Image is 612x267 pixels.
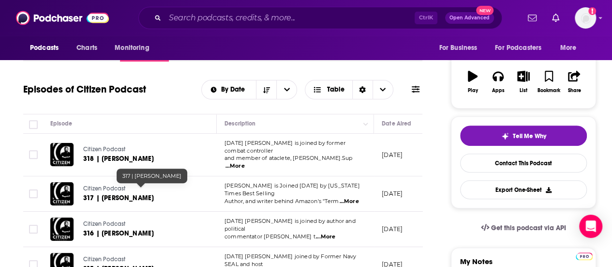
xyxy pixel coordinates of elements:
span: [PERSON_NAME] is Joined [DATE] by [US_STATE] Times Best Selling [224,182,360,197]
span: Citizen Podcast [83,220,126,227]
span: Podcasts [30,41,59,55]
input: Search podcasts, credits, & more... [165,10,415,26]
button: Sort Direction [256,80,276,99]
span: and member of ataclete, [PERSON_NAME].Sup [224,155,352,161]
div: Play [468,88,478,94]
span: Open Advanced [449,16,490,20]
span: Logged in as sierra.swanson [575,7,596,29]
span: 317 | [PERSON_NAME] [83,194,154,202]
img: User Profile [575,7,596,29]
button: List [511,64,536,99]
button: open menu [276,80,297,99]
button: open menu [202,86,256,93]
span: For Business [439,41,477,55]
a: Citizen Podcast [83,220,198,229]
a: Get this podcast via API [473,216,574,240]
img: Podchaser Pro [576,252,593,260]
span: Get this podcast via API [491,224,566,232]
button: Export One-Sheet [460,180,587,199]
button: open menu [553,39,589,57]
p: [DATE] [382,151,403,159]
span: commentator [PERSON_NAME] t [224,233,315,240]
span: ...More [316,233,335,241]
span: Citizen Podcast [83,146,126,153]
span: Charts [76,41,97,55]
span: Citizen Podcast [83,185,126,192]
button: Open AdvancedNew [445,12,494,24]
span: 316 | [PERSON_NAME] [83,229,154,237]
button: Play [460,64,485,99]
button: Column Actions [360,118,372,130]
div: Episode [50,118,72,129]
button: Apps [485,64,510,99]
span: Toggle select row [29,150,38,159]
span: Tell Me Why [513,132,546,140]
a: Show notifications dropdown [548,10,563,26]
a: Pro website [576,251,593,260]
span: Citizen Podcast [83,256,126,263]
div: Bookmark [537,88,560,94]
h1: Episodes of Citizen Podcast [23,83,146,95]
div: Apps [492,88,505,94]
div: Description [224,118,255,129]
span: More [560,41,577,55]
span: ...More [339,198,358,205]
svg: Add a profile image [588,7,596,15]
h2: Choose List sort [201,80,298,99]
a: Citizen Podcast [83,145,198,154]
button: open menu [108,39,162,57]
p: [DATE] [382,225,403,233]
button: tell me why sparkleTell Me Why [460,126,587,146]
button: Show profile menu [575,7,596,29]
a: Contact This Podcast [460,154,587,173]
a: Charts [70,39,103,57]
a: Citizen Podcast [83,185,198,193]
a: 317 | [PERSON_NAME] [83,193,198,203]
span: Author, and writer behind Amazon's "Term [224,198,339,204]
span: 317 | [PERSON_NAME] [122,173,181,179]
div: Open Intercom Messenger [579,215,602,238]
a: 318 | [PERSON_NAME] [83,154,198,164]
div: Sort Direction [352,80,373,99]
div: Share [567,88,581,94]
button: open menu [23,39,71,57]
span: Ctrl K [415,12,437,24]
img: tell me why sparkle [501,132,509,140]
span: [DATE] [PERSON_NAME] is joined by author and political [224,218,356,232]
p: [DATE] [382,189,403,198]
span: Toggle select row [29,225,38,234]
button: Choose View [305,80,393,99]
span: Monitoring [115,41,149,55]
button: Share [562,64,587,99]
a: Show notifications dropdown [524,10,540,26]
span: Toggle select row [29,189,38,198]
span: For Podcasters [495,41,541,55]
button: open menu [489,39,555,57]
span: [DATE] [PERSON_NAME] is joined by former combat controller [224,140,345,154]
span: ...More [225,162,245,170]
span: 318 | [PERSON_NAME] [83,155,154,163]
button: Bookmark [536,64,561,99]
div: Date Aired [382,118,411,129]
a: Citizen Podcast [83,255,198,264]
img: Podchaser - Follow, Share and Rate Podcasts [16,9,109,27]
div: Search podcasts, credits, & more... [138,7,502,29]
span: By Date [221,86,248,93]
button: open menu [432,39,489,57]
span: Table [327,86,344,93]
a: 316 | [PERSON_NAME] [83,229,198,238]
span: New [476,6,493,15]
div: List [520,88,527,94]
